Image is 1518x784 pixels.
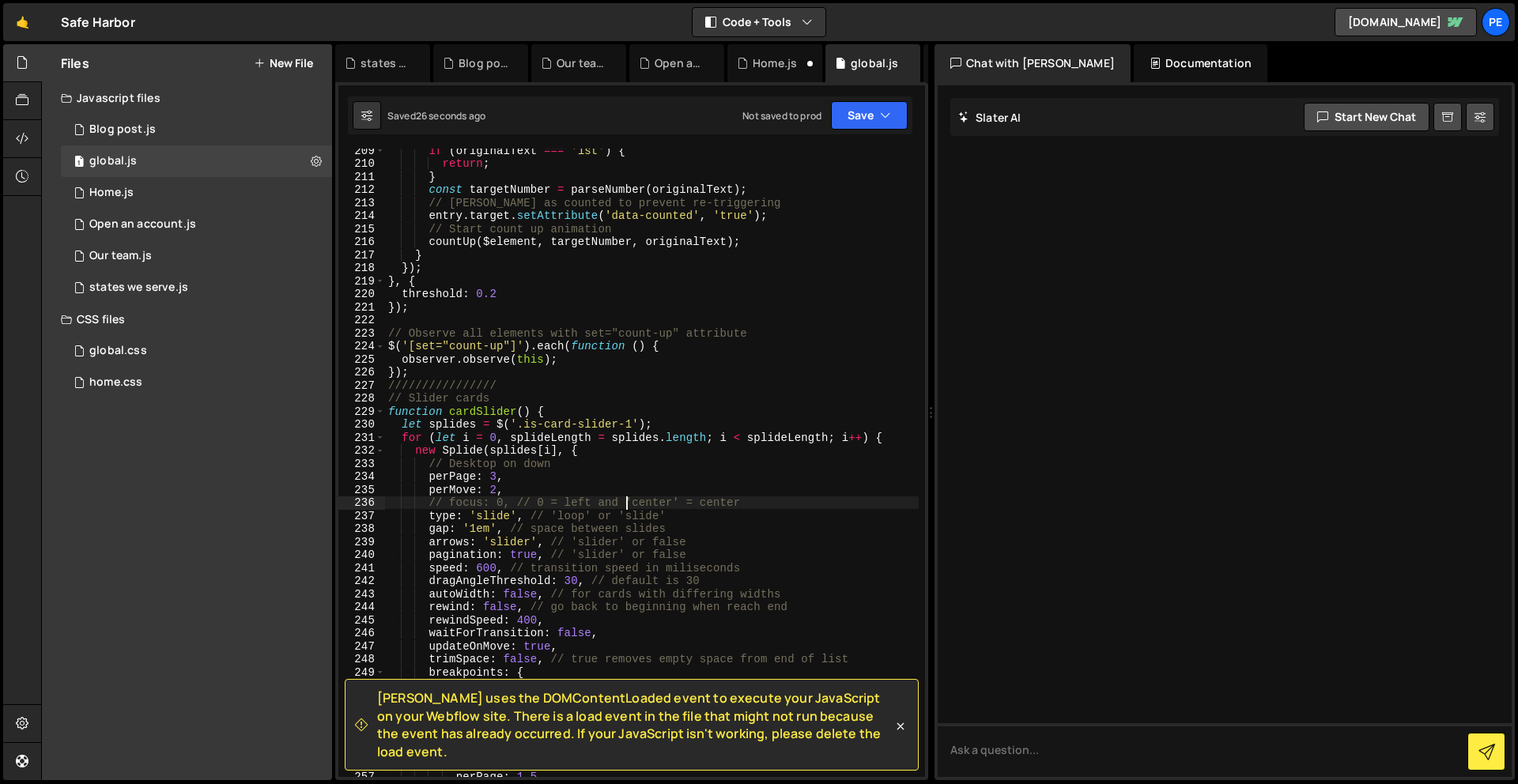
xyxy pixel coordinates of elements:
div: 224 [338,340,385,353]
div: 229 [338,405,385,419]
div: 219 [338,275,385,288]
div: 223 [338,327,385,341]
div: Home.js [89,186,134,200]
button: Save [831,101,908,130]
div: 211 [338,171,385,184]
div: Our team.js [89,249,152,263]
div: 16385/45046.js [61,240,332,272]
div: 227 [338,379,385,393]
button: Code + Tools [693,8,825,36]
div: 246 [338,627,385,640]
a: 🤙 [3,3,42,41]
span: 1 [74,156,84,169]
div: Blog post.js [459,55,509,71]
div: 220 [338,288,385,301]
div: global.js [851,55,898,71]
div: Chat with [PERSON_NAME] [935,44,1131,82]
div: Not saved to prod [742,109,821,122]
div: 234 [338,470,385,484]
h2: Slater AI [958,110,1021,125]
div: 215 [338,223,385,236]
div: 213 [338,197,385,210]
div: 242 [338,575,385,588]
div: 232 [338,444,385,458]
div: 236 [338,496,385,510]
div: 233 [338,458,385,471]
div: Saved [387,109,485,122]
div: Documentation [1134,44,1267,82]
div: 228 [338,392,385,405]
div: CSS files [42,303,332,335]
div: Javascript files [42,82,332,114]
div: 251 [338,692,385,706]
div: 212 [338,183,385,197]
div: 16385/44326.js [61,177,332,209]
div: 239 [338,536,385,549]
div: 26 seconds ago [416,109,485,122]
span: [PERSON_NAME] uses the DOMContentLoaded event to execute your JavaScript on your Webflow site. Th... [377,689,893,760]
div: global.css [89,344,147,358]
h2: Files [61,55,89,72]
div: 222 [338,314,385,327]
div: Blog post.js [89,122,156,137]
a: Pe [1482,8,1510,36]
div: home.css [89,375,142,390]
div: 257 [338,771,385,784]
div: 241 [338,562,385,575]
div: 225 [338,353,385,367]
div: 16385/45146.css [61,367,332,398]
div: 244 [338,601,385,614]
div: 16385/45136.js [61,209,332,240]
div: 256 [338,757,385,771]
button: Start new chat [1304,103,1429,131]
div: 216 [338,236,385,249]
div: 16385/45865.js [61,114,332,145]
div: Safe Harbor [61,13,135,32]
div: 249 [338,666,385,680]
div: Our team.js [557,55,607,71]
div: 16385/45478.js [61,145,332,177]
div: Open an account.js [89,217,196,232]
div: 248 [338,653,385,666]
div: Open an account.js [655,55,705,71]
div: 240 [338,548,385,562]
div: 245 [338,614,385,628]
div: 250 [338,679,385,692]
button: New File [254,57,313,70]
div: states we serve.js [89,281,188,295]
div: 218 [338,262,385,275]
div: 237 [338,510,385,523]
div: 231 [338,432,385,445]
div: 226 [338,366,385,379]
div: 217 [338,249,385,262]
div: 16385/45995.js [61,272,332,303]
div: 221 [338,301,385,315]
div: 254 [338,731,385,744]
a: [DOMAIN_NAME] [1335,8,1477,36]
div: global.js [89,154,137,168]
div: 252 [338,705,385,718]
div: states we serve.js [361,55,411,71]
div: 235 [338,484,385,497]
div: 214 [338,209,385,223]
div: 16385/45328.css [61,335,332,367]
div: 210 [338,157,385,171]
div: 243 [338,588,385,601]
div: 209 [338,145,385,158]
div: 238 [338,522,385,536]
div: 253 [338,718,385,732]
div: 247 [338,640,385,654]
div: Home.js [753,55,797,71]
div: 255 [338,744,385,758]
div: 230 [338,418,385,432]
